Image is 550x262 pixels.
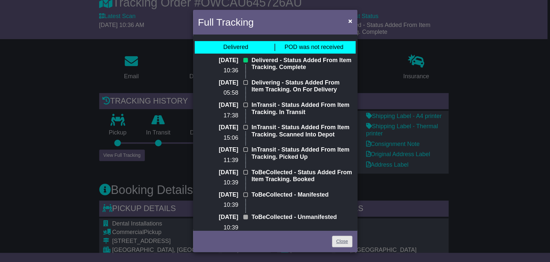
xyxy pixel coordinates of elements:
p: ToBeCollected - Manifested [252,191,352,199]
p: 05:58 [198,89,238,97]
p: 10:39 [198,224,238,231]
p: 10:36 [198,67,238,74]
p: InTransit - Status Added From Item Tracking. In Transit [252,102,352,116]
p: 11:39 [198,157,238,164]
p: ToBeCollected - Unmanifested [252,214,352,221]
p: [DATE] [198,57,238,64]
p: Delivered - Status Added From Item Tracking. Complete [252,57,352,71]
span: POD was not received [284,44,343,50]
p: InTransit - Status Added From Item Tracking. Scanned Into Depot [252,124,352,138]
span: × [348,17,352,25]
p: [DATE] [198,214,238,221]
p: [DATE] [198,146,238,154]
p: 17:38 [198,112,238,119]
p: [DATE] [198,102,238,109]
h4: Full Tracking [198,15,254,30]
div: Delivered [223,44,248,51]
p: ToBeCollected - Status Added From Item Tracking. Booked [252,169,352,183]
p: 10:39 [198,202,238,209]
button: Close [345,14,355,28]
p: [DATE] [198,169,238,176]
p: [DATE] [198,191,238,199]
p: Delivering - Status Added From Item Tracking. On For Delivery [252,79,352,93]
p: 10:39 [198,179,238,186]
a: Close [332,236,352,247]
p: [DATE] [198,79,238,86]
p: [DATE] [198,124,238,131]
p: 15:06 [198,134,238,142]
p: InTransit - Status Added From Item Tracking. Picked Up [252,146,352,160]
